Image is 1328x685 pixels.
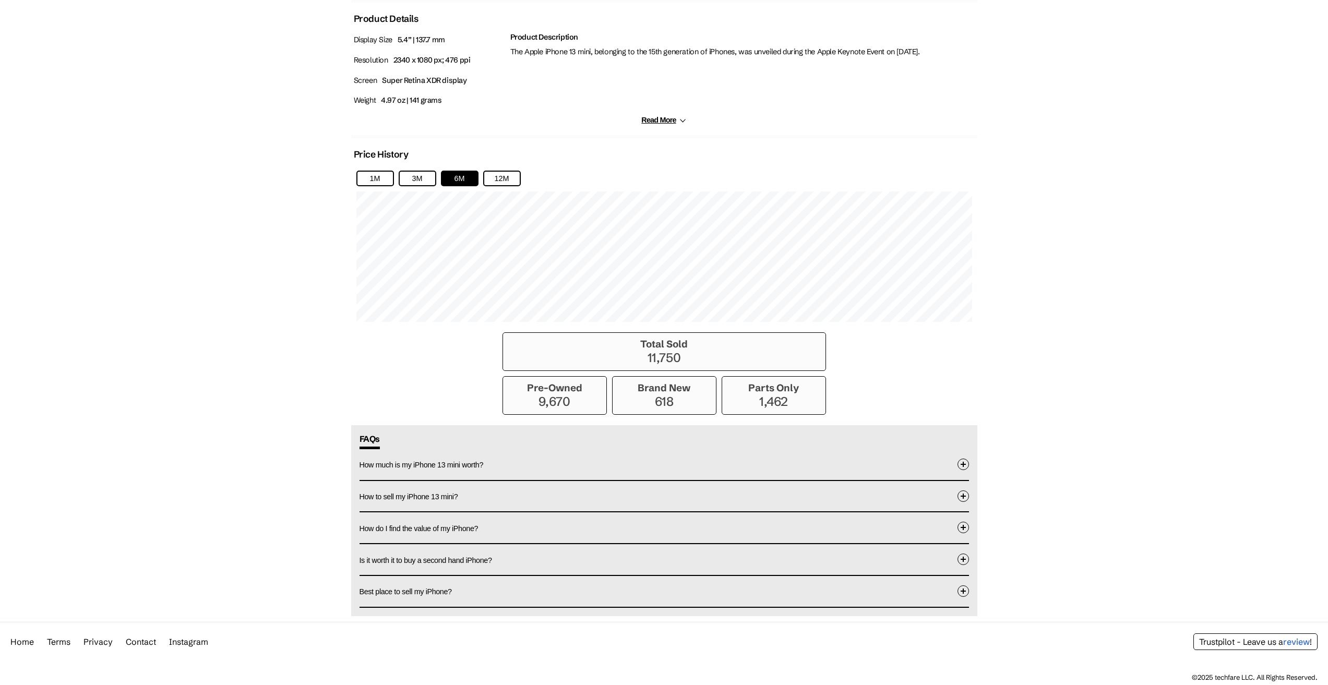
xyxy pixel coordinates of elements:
div: ©2025 techfare LLC. All Rights Reserved. [1192,673,1318,681]
span: FAQs [360,434,380,449]
p: 11,750 [508,350,820,365]
span: How to sell my iPhone 13 mini? [360,492,458,501]
p: Screen [354,73,505,88]
a: Instagram [169,636,208,647]
p: Resolution [354,53,505,68]
button: Best place to sell my iPhone? [360,576,969,607]
a: Trustpilot - Leave us areview! [1199,636,1312,647]
a: Home [10,636,34,647]
a: Contact [126,636,156,647]
span: Super Retina XDR display [382,76,466,85]
span: review [1283,636,1310,647]
span: 2340 x 1080 px; 476 ppi [393,55,471,65]
span: Best place to sell my iPhone? [360,587,452,596]
span: 5.4” | 137.7 mm [398,35,445,44]
a: Terms [47,636,70,647]
h3: Pre-Owned [508,382,601,394]
button: 6M [441,171,478,186]
h2: Product Details [354,13,418,25]
button: How do I find the value of my iPhone? [360,512,969,543]
p: 618 [618,394,711,409]
a: Privacy [83,636,113,647]
h2: Product Description [510,32,975,42]
button: How much is my iPhone 13 mini worth? [360,449,969,480]
button: 3M [399,171,436,186]
h3: Total Sold [508,338,820,350]
p: 1,462 [727,394,820,409]
span: Is it worth it to buy a second hand iPhone? [360,556,492,564]
p: Weight [354,93,505,108]
p: The Apple iPhone 13 mini, belonging to the 15th generation of iPhones, was unveiled during the Ap... [510,44,975,59]
span: How do I find the value of my iPhone? [360,524,478,533]
button: Read More [641,116,686,125]
h2: Price History [354,149,409,160]
p: Display Size [354,32,505,47]
h3: Parts Only [727,382,820,394]
h3: Brand New [618,382,711,394]
button: How to sell my iPhone 13 mini? [360,481,969,512]
button: 12M [483,171,521,186]
p: 9,670 [508,394,601,409]
button: Is it worth it to buy a second hand iPhone? [360,544,969,575]
span: How much is my iPhone 13 mini worth? [360,461,484,469]
button: 1M [356,171,394,186]
span: 4.97 oz | 141 grams [381,95,441,105]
